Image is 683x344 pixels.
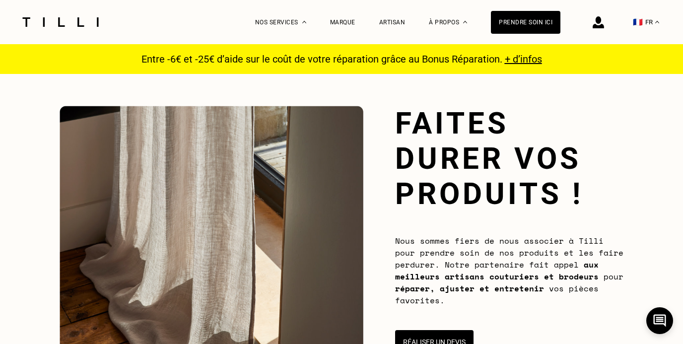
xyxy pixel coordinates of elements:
[19,17,102,27] img: Logo du service de couturière Tilli
[505,53,542,65] a: + d’infos
[463,21,467,23] img: Menu déroulant à propos
[395,235,623,306] span: Nous sommes fiers de nous associer à Tilli pour prendre soin de nos produits et les faire perdure...
[136,53,548,65] p: Entre -6€ et -25€ d’aide sur le coût de votre réparation grâce au Bonus Réparation.
[633,17,643,27] span: 🇫🇷
[395,259,599,282] b: aux meilleurs artisans couturiers et brodeurs
[593,16,604,28] img: icône connexion
[395,282,544,294] b: réparer, ajuster et entretenir
[379,19,406,26] a: Artisan
[330,19,355,26] a: Marque
[491,11,560,34] a: Prendre soin ici
[655,21,659,23] img: menu déroulant
[302,21,306,23] img: Menu déroulant
[395,106,623,211] h1: Faites durer vos produits !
